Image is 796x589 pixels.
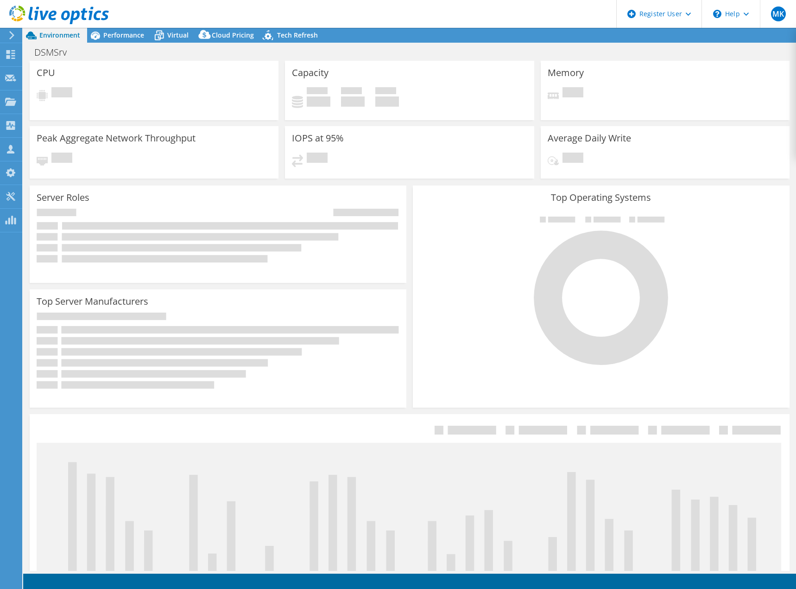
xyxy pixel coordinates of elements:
[37,68,55,78] h3: CPU
[292,133,344,143] h3: IOPS at 95%
[341,96,365,107] h4: 0 GiB
[292,68,329,78] h3: Capacity
[37,133,196,143] h3: Peak Aggregate Network Throughput
[548,133,631,143] h3: Average Daily Write
[37,192,89,203] h3: Server Roles
[30,47,81,58] h1: DSMSrv
[37,296,148,307] h3: Top Server Manufacturers
[277,31,318,39] span: Tech Refresh
[375,87,396,96] span: Total
[103,31,144,39] span: Performance
[212,31,254,39] span: Cloud Pricing
[341,87,362,96] span: Free
[548,68,584,78] h3: Memory
[167,31,189,39] span: Virtual
[307,87,328,96] span: Used
[562,87,583,100] span: Pending
[307,96,330,107] h4: 0 GiB
[39,31,80,39] span: Environment
[562,153,583,165] span: Pending
[375,96,399,107] h4: 0 GiB
[51,87,72,100] span: Pending
[420,192,783,203] h3: Top Operating Systems
[307,153,328,165] span: Pending
[771,6,786,21] span: MK
[51,153,72,165] span: Pending
[713,10,721,18] svg: \n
